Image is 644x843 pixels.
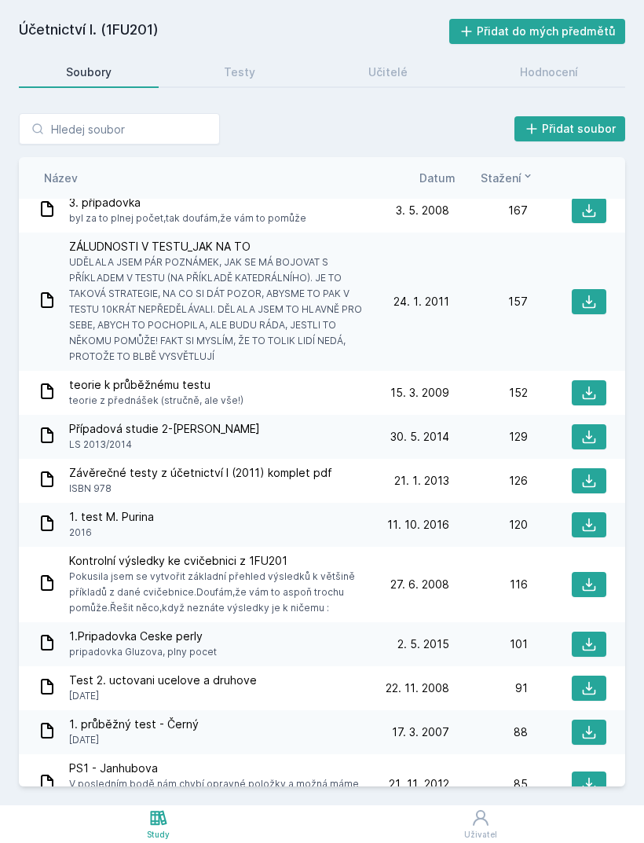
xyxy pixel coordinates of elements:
h2: Účetnictví I. (1FU201) [19,19,449,44]
div: Uživatel [464,829,497,841]
div: Soubory [66,64,112,80]
span: 22. 11. 2008 [386,680,449,696]
div: 85 [449,776,528,792]
div: Učitelé [368,64,408,80]
div: 91 [449,680,528,696]
span: teorie k průběžnému testu [69,377,243,393]
span: 1. test M. Purina [69,509,154,525]
a: Hodnocení [474,57,626,88]
div: 116 [449,577,528,592]
span: 2016 [69,525,154,541]
a: Testy [177,57,303,88]
span: 2. 5. 2015 [397,636,449,652]
span: 17. 3. 2007 [392,724,449,740]
span: 3. případovka [69,195,306,211]
span: ISBN 978 [69,481,332,497]
div: 152 [449,385,528,401]
a: Učitelé [321,57,455,88]
button: Název [44,170,78,186]
button: Přidat soubor [514,116,626,141]
span: 3. 5. 2008 [396,203,449,218]
span: Pokusila jsem se vytvořit základní přehled výsledků k většině příkladů z dané cvičebnice.Doufám,ž... [69,569,364,616]
div: 157 [449,294,528,310]
div: Hodnocení [520,64,578,80]
div: 126 [449,473,528,489]
span: 21. 1. 2013 [394,473,449,489]
span: LS 2013/2014 [69,437,260,453]
div: 88 [449,724,528,740]
span: byl za to plnej počet,tak doufám,že vám to pomůže [69,211,306,226]
span: Případová studie 2-[PERSON_NAME] [69,421,260,437]
button: Přidat do mých předmětů [449,19,626,44]
span: Test 2. uctovani ucelove a druhove [69,673,257,688]
a: Soubory [19,57,159,88]
div: 101 [449,636,528,652]
span: Kontrolní výsledky ke cvičebnici z 1FU201 [69,553,364,569]
button: Datum [419,170,456,186]
span: UDĚLALA JSEM PÁR POZNÁMEK, JAK SE MÁ BOJOVAT S PŘÍKLADEM V TESTU (NA PŘÍKLADĚ KATEDRÁLNÍHO). JE T... [69,255,364,365]
span: 15. 3. 2009 [390,385,449,401]
span: teorie z přednášek (stručně, ale vše!) [69,393,243,409]
div: Testy [224,64,255,80]
div: 120 [449,517,528,533]
span: 24. 1. 2011 [393,294,449,310]
span: Stažení [481,170,521,186]
div: 129 [449,429,528,445]
button: Stažení [481,170,534,186]
span: [DATE] [69,688,257,704]
div: Study [147,829,170,841]
span: pripadovka Gluzova, plny pocet [69,644,217,660]
div: 167 [449,203,528,218]
span: 1.Pripadovka Ceske perly [69,629,217,644]
span: 27. 6. 2008 [390,577,449,592]
span: Závěrečné testy z účetnictví I (2011) komplet pdf [69,465,332,481]
span: PS1 - Janhubova [69,761,364,776]
span: 11. 10. 2016 [387,517,449,533]
input: Hledej soubor [19,113,220,145]
span: 21. 11. 2012 [389,776,449,792]
span: 30. 5. 2014 [390,429,449,445]
span: V posledním bodě nám chybí opravné položky a možná máme špatně čísla...ale jinak vše správně ; [69,776,364,808]
span: 1. průběžný test - Černý [69,717,199,732]
span: ZÁLUDNOSTI V TESTU_JAK NA TO [69,239,364,255]
span: [DATE] [69,732,199,748]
